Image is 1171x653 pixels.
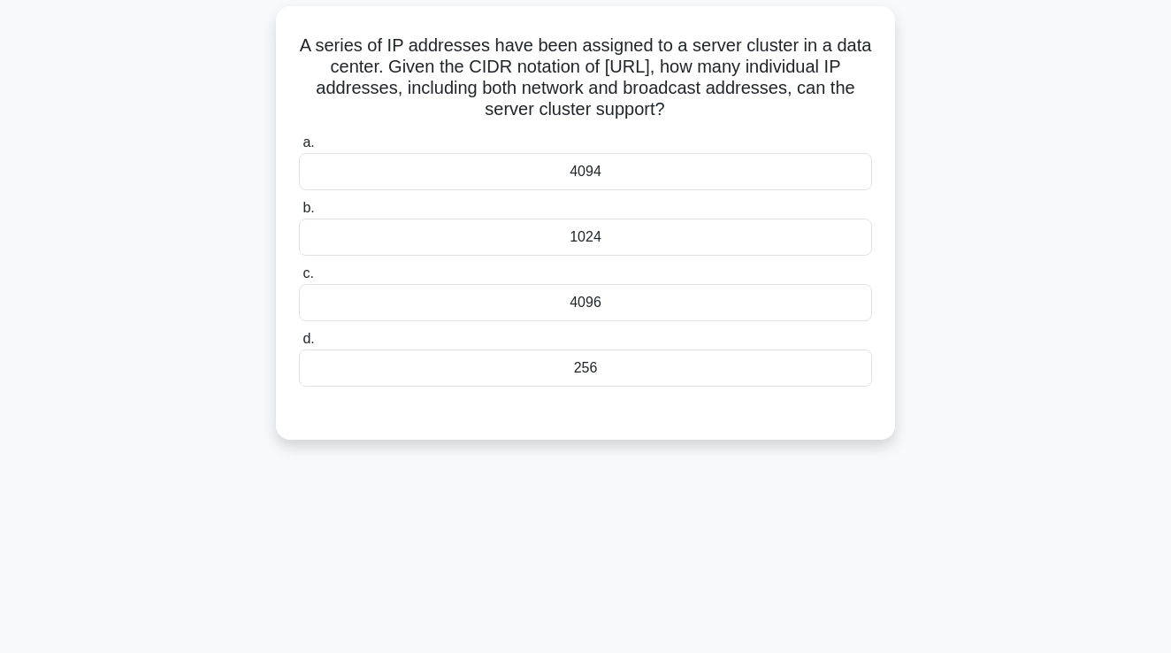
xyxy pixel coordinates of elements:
h5: A series of IP addresses have been assigned to a server cluster in a data center. Given the CIDR ... [297,35,874,121]
div: 1024 [299,219,872,256]
span: b. [302,200,314,215]
span: d. [302,331,314,346]
span: a. [302,134,314,150]
div: 4094 [299,153,872,190]
div: 4096 [299,284,872,321]
span: c. [302,265,313,280]
div: 256 [299,350,872,387]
